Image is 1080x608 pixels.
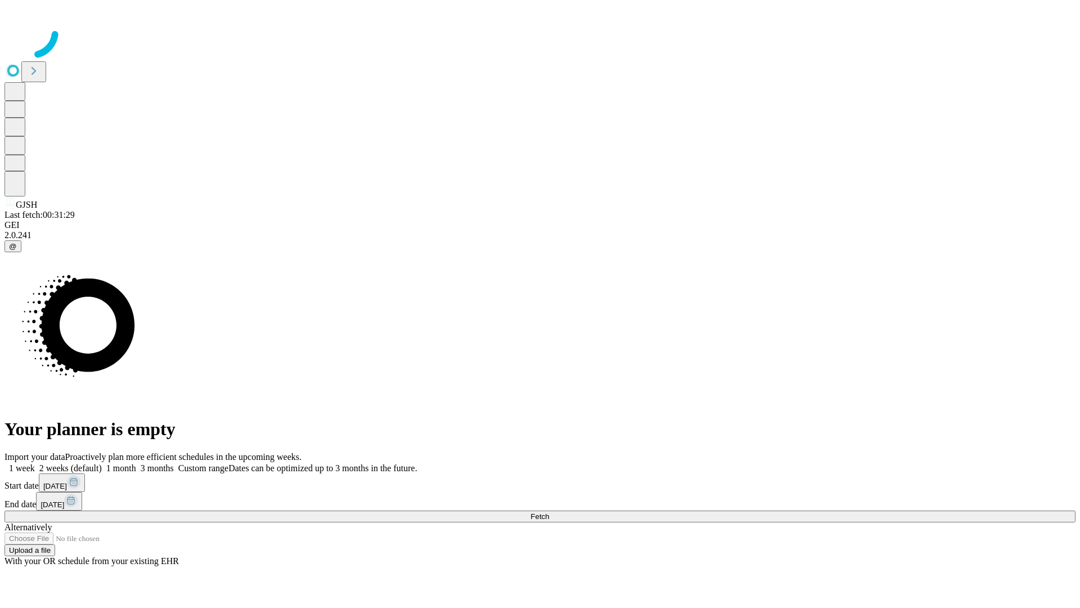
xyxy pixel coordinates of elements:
[4,419,1075,440] h1: Your planner is empty
[141,463,174,473] span: 3 months
[4,492,1075,511] div: End date
[9,242,17,251] span: @
[4,544,55,556] button: Upload a file
[39,473,85,492] button: [DATE]
[9,463,35,473] span: 1 week
[4,473,1075,492] div: Start date
[65,452,301,462] span: Proactively plan more efficient schedules in the upcoming weeks.
[4,511,1075,522] button: Fetch
[4,522,52,532] span: Alternatively
[4,230,1075,240] div: 2.0.241
[4,220,1075,230] div: GEI
[4,452,65,462] span: Import your data
[4,556,179,566] span: With your OR schedule from your existing EHR
[530,512,549,521] span: Fetch
[106,463,136,473] span: 1 month
[40,500,64,509] span: [DATE]
[228,463,417,473] span: Dates can be optimized up to 3 months in the future.
[4,240,21,252] button: @
[43,482,67,490] span: [DATE]
[36,492,82,511] button: [DATE]
[16,200,37,209] span: GJSH
[39,463,102,473] span: 2 weeks (default)
[4,210,75,220] span: Last fetch: 00:31:29
[178,463,228,473] span: Custom range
